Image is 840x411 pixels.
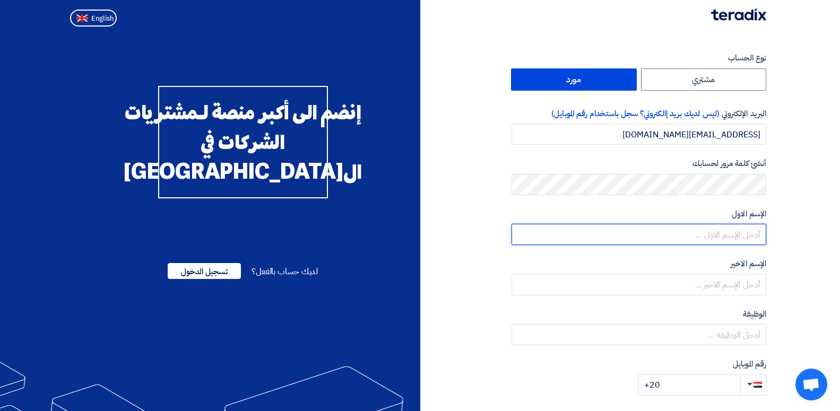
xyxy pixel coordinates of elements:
label: الوظيفة [512,308,766,320]
label: أنشئ كلمة مرور لحسابك [512,158,766,170]
label: الإسم الاول [512,208,766,220]
input: أدخل رقم الموبايل ... [638,374,740,396]
label: البريد الإلكتروني [512,108,766,120]
img: Teradix logo [711,8,766,21]
span: تسجيل الدخول [168,263,241,279]
label: رقم الموبايل [512,358,766,370]
button: English [70,10,117,27]
label: مورد [511,68,637,91]
input: أدخل بريد العمل الإلكتروني الخاص بك ... [512,124,766,145]
a: تسجيل الدخول [168,265,241,278]
div: إنضم الى أكبر منصة لـمشتريات الشركات في ال[GEOGRAPHIC_DATA] [158,86,328,198]
span: لديك حساب بالفعل؟ [252,265,318,278]
input: أدخل الوظيفة ... [512,324,766,345]
label: الإسم الاخير [512,258,766,270]
label: نوع الحساب [512,52,766,64]
div: Open chat [795,369,827,400]
img: en-US.png [76,14,88,22]
span: (ليس لديك بريد إالكتروني؟ سجل باستخدام رقم الموبايل) [551,108,720,119]
label: مشتري [641,68,767,91]
span: English [91,15,114,22]
input: أدخل الإسم الاول ... [512,224,766,245]
input: أدخل الإسم الاخير ... [512,274,766,295]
